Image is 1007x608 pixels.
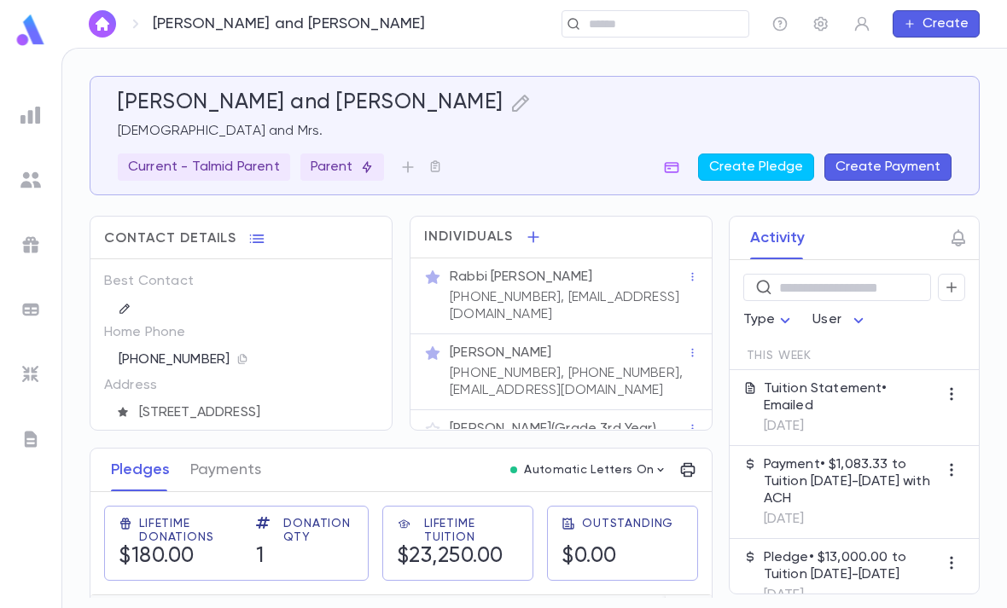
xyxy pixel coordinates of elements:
[764,418,938,435] p: [DATE]
[812,313,841,327] span: User
[524,463,654,477] p: Automatic Letters On
[764,456,938,507] p: Payment • $1,083.33 to Tuition [DATE]-[DATE] with ACH
[812,304,869,337] div: User
[764,511,938,528] p: [DATE]
[118,90,503,116] h5: [PERSON_NAME] and [PERSON_NAME]
[698,153,814,181] button: Create Pledge
[424,229,513,246] span: Individuals
[397,544,519,570] h5: $23,250.00
[750,217,805,259] button: Activity
[743,313,776,327] span: Type
[743,304,796,337] div: Type
[20,235,41,255] img: campaigns_grey.99e729a5f7ee94e3726e6486bddda8f1.svg
[300,153,384,181] div: Parent
[20,429,41,449] img: letters_grey.7941b92b52307dd3b8a917253454ce1c.svg
[424,517,519,544] span: Lifetime Tuition
[450,289,687,323] p: [PHONE_NUMBER], [EMAIL_ADDRESS][DOMAIN_NAME]
[450,420,656,437] p: [PERSON_NAME] (Grade 3rd Year)
[153,14,426,33] p: [PERSON_NAME] and [PERSON_NAME]
[104,425,202,452] p: Account ID
[132,404,380,421] span: [STREET_ADDRESS]
[119,544,236,570] h5: $180.00
[20,364,41,385] img: imports_grey.530a8a0e642e233f2baf0ef88e8c9fcb.svg
[14,14,48,47] img: logo
[104,230,236,247] span: Contact Details
[503,458,674,482] button: Automatic Letters On
[450,345,551,362] p: [PERSON_NAME]
[111,449,170,491] button: Pledges
[283,517,354,544] span: Donation Qty
[119,346,378,372] div: [PHONE_NUMBER]
[824,153,952,181] button: Create Payment
[104,319,202,346] p: Home Phone
[582,517,673,530] span: Outstanding
[764,549,938,583] p: Pledge • $13,000.00 to Tuition [DATE]-[DATE]
[562,544,673,570] h5: $0.00
[764,587,938,604] p: [DATE]
[104,372,202,399] p: Address
[747,349,812,362] span: This Week
[450,269,592,286] p: Rabbi [PERSON_NAME]
[893,10,980,38] button: Create
[139,517,236,544] span: Lifetime Donations
[450,365,687,399] p: [PHONE_NUMBER], [PHONE_NUMBER], [EMAIL_ADDRESS][DOMAIN_NAME]
[20,105,41,125] img: reports_grey.c525e4749d1bce6a11f5fe2a8de1b229.svg
[128,159,280,176] p: Current - Talmid Parent
[20,170,41,190] img: students_grey.60c7aba0da46da39d6d829b817ac14fc.svg
[190,449,261,491] button: Payments
[256,544,354,570] h5: 1
[104,268,202,295] p: Best Contact
[311,159,374,176] p: Parent
[118,153,290,181] div: Current - Talmid Parent
[92,17,113,31] img: home_white.a664292cf8c1dea59945f0da9f25487c.svg
[764,380,938,414] p: Tuition Statement • Emailed
[118,123,952,140] p: [DEMOGRAPHIC_DATA] and Mrs.
[20,299,41,320] img: batches_grey.339ca447c9d9533ef1741baa751efc33.svg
